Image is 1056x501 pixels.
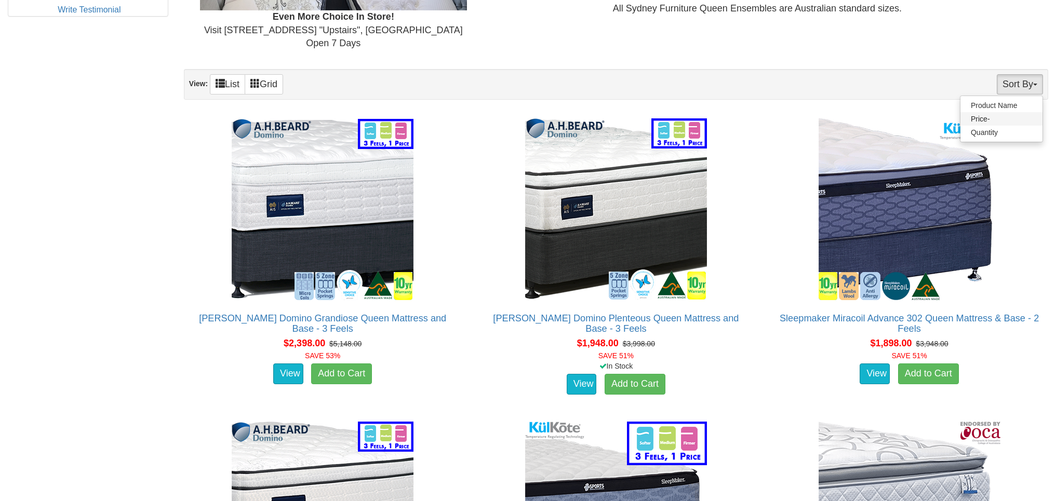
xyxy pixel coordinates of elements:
[229,116,416,303] img: A.H Beard Domino Grandiose Queen Mattress and Base - 3 Feels
[605,374,665,395] a: Add to Cart
[860,363,890,384] a: View
[916,340,948,348] del: $3,948.00
[523,116,710,303] img: A.H Beard Domino Plenteous Queen Mattress and Base - 3 Feels
[960,126,1042,139] a: Quantity
[475,361,757,371] div: In Stock
[493,313,739,334] a: [PERSON_NAME] Domino Plenteous Queen Mattress and Base - 3 Feels
[329,340,362,348] del: $5,148.00
[891,351,927,360] font: SAVE 51%
[567,374,597,395] a: View
[960,99,1042,112] a: Product Name
[871,338,912,348] span: $1,898.00
[199,313,446,334] a: [PERSON_NAME] Domino Grandiose Queen Mattress and Base - 3 Feels
[58,5,121,14] a: Write Testimonial
[210,74,245,94] a: List
[273,11,394,22] b: Even More Choice In Store!
[189,79,208,88] strong: View:
[780,313,1039,334] a: Sleepmaker Miracoil Advance 302 Queen Mattress & Base - 2 Feels
[960,112,1042,126] a: Price-
[305,351,340,360] font: SAVE 53%
[623,340,655,348] del: $3,998.00
[273,363,303,384] a: View
[598,351,634,360] font: SAVE 51%
[898,363,959,384] a: Add to Cart
[577,338,619,348] span: $1,948.00
[245,74,283,94] a: Grid
[311,363,372,384] a: Add to Cart
[284,338,325,348] span: $2,398.00
[816,116,1003,303] img: Sleepmaker Miracoil Advance 302 Queen Mattress & Base - 2 Feels
[997,74,1043,94] button: Sort By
